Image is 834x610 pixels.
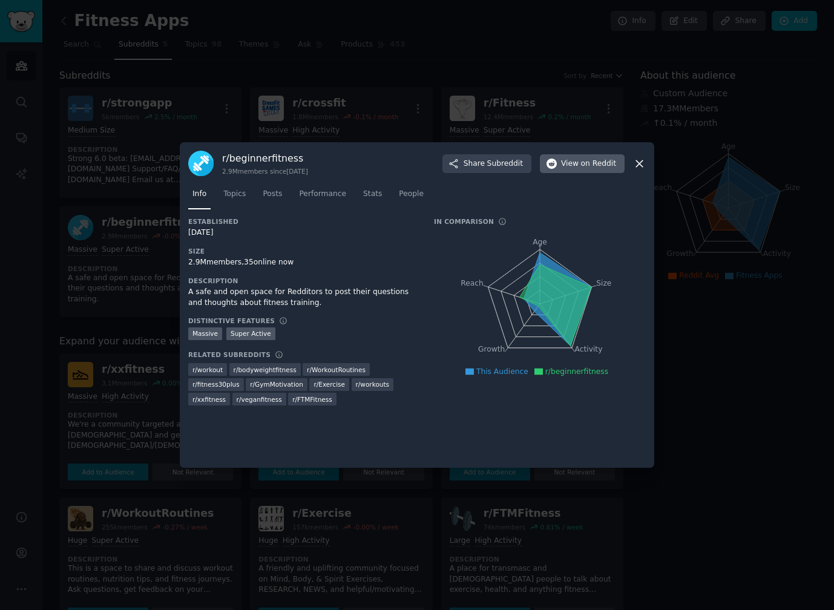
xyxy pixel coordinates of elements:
h3: Distinctive Features [188,316,275,325]
span: This Audience [476,367,528,376]
tspan: Reach [461,279,484,287]
a: Performance [295,185,350,209]
a: Topics [219,185,250,209]
span: Info [192,189,206,200]
span: Stats [363,189,382,200]
button: ShareSubreddit [442,154,531,174]
div: 2.9M members, 35 online now [188,257,417,268]
img: beginnerfitness [188,151,214,176]
h3: Description [188,277,417,285]
div: [DATE] [188,228,417,238]
span: r/ fitness30plus [192,380,240,389]
span: View [561,159,616,169]
a: Posts [258,185,286,209]
span: r/ bodyweightfitness [234,366,297,374]
a: Info [188,185,211,209]
span: r/ workout [192,366,223,374]
span: Subreddit [487,159,523,169]
h3: Size [188,247,417,255]
span: r/ Exercise [314,380,345,389]
span: r/ xxfitness [192,395,226,404]
span: Posts [263,189,282,200]
span: r/ WorkoutRoutines [307,366,366,374]
a: People [395,185,428,209]
span: r/ veganfitness [237,395,282,404]
span: r/ FTMFitness [292,395,332,404]
div: Massive [188,327,222,340]
div: 2.9M members since [DATE] [222,167,308,175]
span: on Reddit [581,159,616,169]
tspan: Activity [575,346,603,354]
h3: r/ beginnerfitness [222,152,308,165]
tspan: Size [596,279,611,287]
span: Topics [223,189,246,200]
div: Super Active [226,327,275,340]
span: Performance [299,189,346,200]
span: Share [464,159,523,169]
span: People [399,189,424,200]
a: Stats [359,185,386,209]
h3: Related Subreddits [188,350,271,359]
h3: In Comparison [434,217,494,226]
tspan: Age [533,238,547,246]
span: r/ workouts [356,380,390,389]
span: r/beginnerfitness [545,367,608,376]
button: Viewon Reddit [540,154,625,174]
h3: Established [188,217,417,226]
div: A safe and open space for Redditors to post their questions and thoughts about fitness training. [188,287,417,308]
span: r/ GymMotivation [250,380,303,389]
tspan: Growth [478,346,505,354]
